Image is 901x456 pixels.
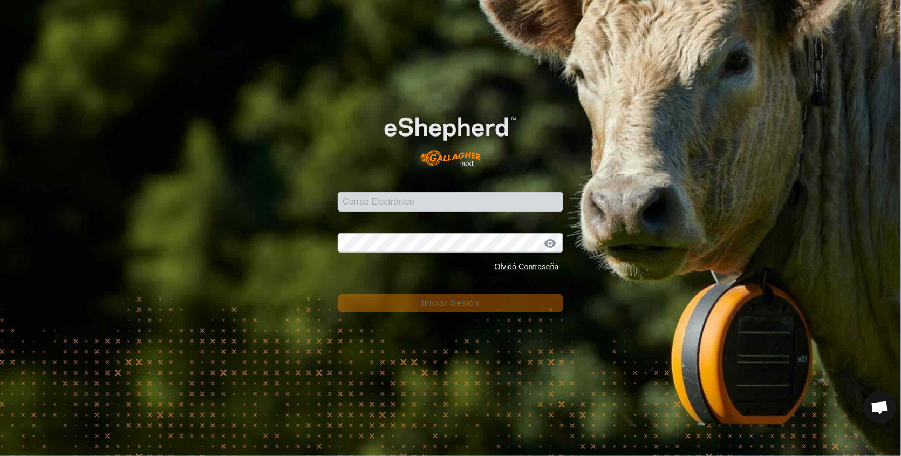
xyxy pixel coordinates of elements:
[360,98,541,175] img: Logo de eShepherd
[421,298,479,308] span: Iniciar Sesión
[338,294,563,312] button: Iniciar Sesión
[864,391,896,424] div: Chat abierto
[495,262,559,271] a: Olvidó Contraseña
[338,192,563,212] input: Correo Electrónico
